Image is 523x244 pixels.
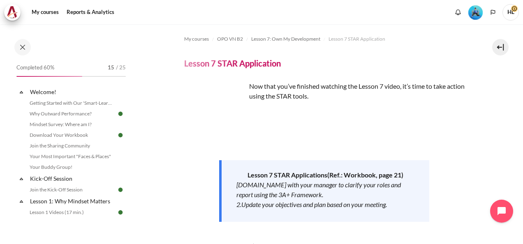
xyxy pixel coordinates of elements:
[452,6,464,18] div: Show notification window with no new notifications
[16,64,54,72] span: Completed 60%
[27,218,117,228] a: Lesson 1 Summary
[236,180,415,200] div: [DOMAIN_NAME] with your manager to clarify your roles and report using the 3A+ Framework.
[27,141,117,151] a: Join the Sharing Community
[468,5,483,20] img: Level #3
[27,120,117,129] a: Mindset Survey: Where am I?
[27,98,117,108] a: Getting Started with Our 'Smart-Learning' Platform
[27,152,117,161] a: Your Most Important "Faces & Places"
[7,6,18,18] img: Architeck
[17,88,25,96] span: Collapse
[236,200,415,209] div: 2.Update your objectives and plan based on your meeting.
[184,35,209,43] span: My courses
[27,162,117,172] a: Your Buddy Group!
[502,4,519,21] a: User menu
[329,34,385,44] a: Lesson 7 STAR Application
[184,34,209,44] a: My courses
[108,64,114,72] span: 15
[27,185,117,195] a: Join the Kick-Off Session
[117,209,124,216] img: Done
[27,207,117,217] a: Lesson 1 Videos (17 min.)
[117,110,124,117] img: Done
[327,171,403,179] strong: (Ref.: Workbook, page 21)
[251,35,320,43] span: Lesson 7: Own My Development
[217,35,243,43] span: OPO VN B2
[184,32,465,46] nav: Navigation bar
[249,82,465,100] span: N ow that you’ve finished watching the Lesson 7 video, it’s time to take action using the STAR to...
[16,76,82,77] div: 60%
[27,109,117,119] a: Why Outward Performance?
[29,86,117,97] a: Welcome!
[64,4,117,21] a: Reports & Analytics
[217,34,243,44] a: OPO VN B2
[116,64,126,72] span: / 25
[248,171,327,179] strong: Lesson 7 STAR Applications
[17,175,25,183] span: Collapse
[502,4,519,21] span: HL
[251,34,320,44] a: Lesson 7: Own My Development
[4,4,25,21] a: Architeck Architeck
[184,58,281,69] h4: Lesson 7 STAR Application
[117,131,124,139] img: Done
[329,35,385,43] span: Lesson 7 STAR Application
[465,5,486,20] a: Level #3
[29,173,117,184] a: Kick-Off Session
[487,6,499,18] button: Languages
[17,197,25,205] span: Collapse
[117,186,124,193] img: Done
[29,4,62,21] a: My courses
[29,196,117,207] a: Lesson 1: Why Mindset Matters
[184,81,246,143] img: sfdsf
[27,130,117,140] a: Download Your Workbook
